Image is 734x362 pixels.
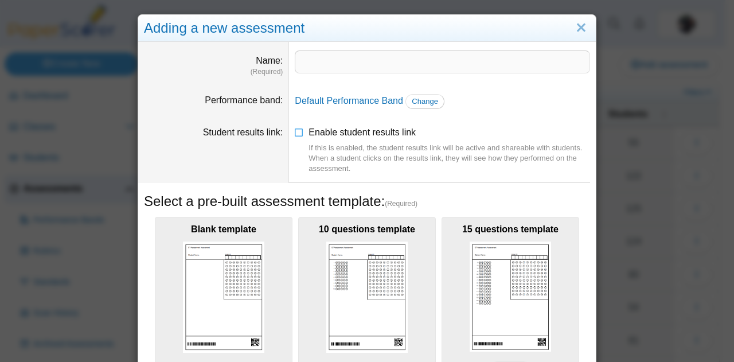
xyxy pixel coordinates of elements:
[309,143,590,174] div: If this is enabled, the student results link will be active and shareable with students. When a s...
[295,96,403,106] a: Default Performance Band
[203,127,283,137] label: Student results link
[572,18,590,38] a: Close
[385,199,417,209] span: (Required)
[309,127,590,174] span: Enable student results link
[319,224,415,234] b: 10 questions template
[144,192,590,211] h5: Select a pre-built assessment template:
[205,95,283,105] label: Performance band
[412,97,438,106] span: Change
[191,224,256,234] b: Blank template
[138,15,596,42] div: Adding a new assessment
[326,242,408,352] img: scan_sheet_10_questions.png
[183,242,264,352] img: scan_sheet_blank.png
[256,56,283,65] label: Name
[405,94,444,109] a: Change
[470,242,551,352] img: scan_sheet_15_questions.png
[462,224,559,234] b: 15 questions template
[144,67,283,77] dfn: (Required)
